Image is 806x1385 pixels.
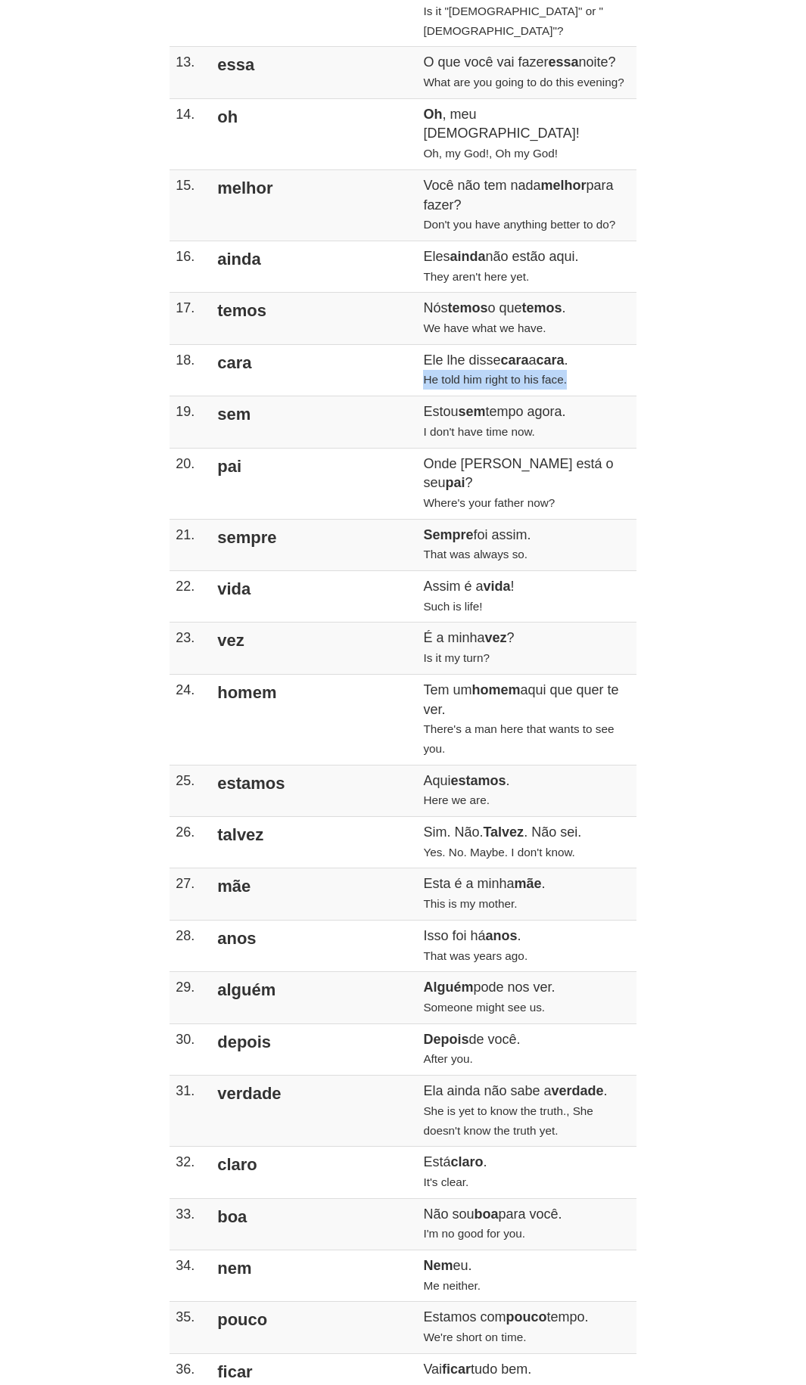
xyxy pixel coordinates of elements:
[417,674,636,765] td: Tem um aqui que quer te ver.
[423,1227,525,1240] small: I'm no good for you.
[417,817,636,868] td: Sim. Não. . Não sei.
[208,519,417,570] td: sempre
[417,519,636,570] td: foi assim.
[417,1147,636,1198] td: Está .
[423,1279,481,1292] small: Me neither.
[417,448,636,519] td: Onde [PERSON_NAME] está o seu ?
[208,765,417,816] td: estamos
[417,765,636,816] td: Aqui .
[170,571,208,623] td: 22.
[208,98,417,169] td: oh
[417,1250,636,1302] td: eu.
[423,793,490,806] small: Here we are.
[450,1154,483,1169] strong: claro
[170,1302,208,1353] td: 35.
[170,47,208,98] td: 13.
[208,169,417,241] td: melhor
[417,241,636,292] td: Eles não estão aqui.
[208,1250,417,1302] td: nem
[423,496,555,509] small: Where's your father now?
[208,920,417,971] td: anos
[208,623,417,674] td: vez
[537,352,565,368] strong: cara
[170,344,208,396] td: 18.
[417,47,636,98] td: O que você vai fazer noite?
[423,600,482,613] small: Such is life!
[423,949,527,962] small: That was years ago.
[423,147,558,160] small: Oh, my God!, Oh my God!
[423,897,517,910] small: This is my mother.
[170,765,208,816] td: 25.
[541,178,587,193] strong: melhor
[170,169,208,241] td: 15.
[445,475,465,490] strong: pai
[417,396,636,448] td: Estou tempo agora.
[170,868,208,920] td: 27.
[447,300,487,315] strong: temos
[417,920,636,971] td: Isso foi há .
[208,448,417,519] td: pai
[423,1001,545,1014] small: Someone might see us.
[208,241,417,292] td: ainda
[170,817,208,868] td: 26.
[423,321,546,334] small: We have what we have.
[208,1198,417,1250] td: boa
[170,293,208,344] td: 17.
[423,548,527,561] small: That was always so.
[170,98,208,169] td: 14.
[423,1052,472,1065] small: After you.
[208,1076,417,1147] td: verdade
[423,425,534,438] small: I don't have time now.
[170,1076,208,1147] td: 31.
[423,373,567,386] small: He told him right to his face.
[423,651,490,664] small: Is it my turn?
[483,824,524,840] strong: Talvez
[417,1198,636,1250] td: Não sou para você.
[423,527,473,542] strong: Sempre
[450,773,506,788] strong: estamos
[208,868,417,920] td: mãe
[442,1362,471,1377] strong: ficar
[423,1032,468,1047] strong: Depois
[423,1331,526,1343] small: We're short on time.
[423,722,614,755] small: There's a man here that wants to see you.
[170,920,208,971] td: 28.
[170,674,208,765] td: 24.
[208,1302,417,1353] td: pouco
[208,571,417,623] td: vida
[170,396,208,448] td: 19.
[417,571,636,623] td: Assim é a !
[417,1302,636,1353] td: Estamos com tempo.
[170,241,208,292] td: 16.
[552,1083,604,1098] strong: verdade
[423,1258,453,1273] strong: Nem
[423,270,529,283] small: They aren't here yet.
[417,623,636,674] td: É a minha ?
[423,980,473,995] strong: Alguém
[423,218,615,231] small: Don't you have anything better to do?
[170,972,208,1023] td: 29.
[484,630,506,645] strong: vez
[208,293,417,344] td: temos
[506,1309,546,1324] strong: pouco
[423,76,624,89] small: What are you going to do this evening?
[170,1023,208,1075] td: 30.
[170,1198,208,1250] td: 33.
[483,579,510,594] strong: vida
[170,1250,208,1302] td: 34.
[548,54,578,70] strong: essa
[417,293,636,344] td: Nós o que .
[208,674,417,765] td: homem
[208,396,417,448] td: sem
[417,98,636,169] td: , meu [DEMOGRAPHIC_DATA]!
[521,300,562,315] strong: temos
[170,1147,208,1198] td: 32.
[170,448,208,519] td: 20.
[170,519,208,570] td: 21.
[471,682,520,697] strong: homem
[208,972,417,1023] td: alguém
[417,972,636,1023] td: pode nos ver.
[450,249,485,264] strong: ainda
[423,1104,593,1137] small: She is yet to know the truth., She doesn't know the truth yet.
[417,1076,636,1147] td: Ela ainda não sabe a .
